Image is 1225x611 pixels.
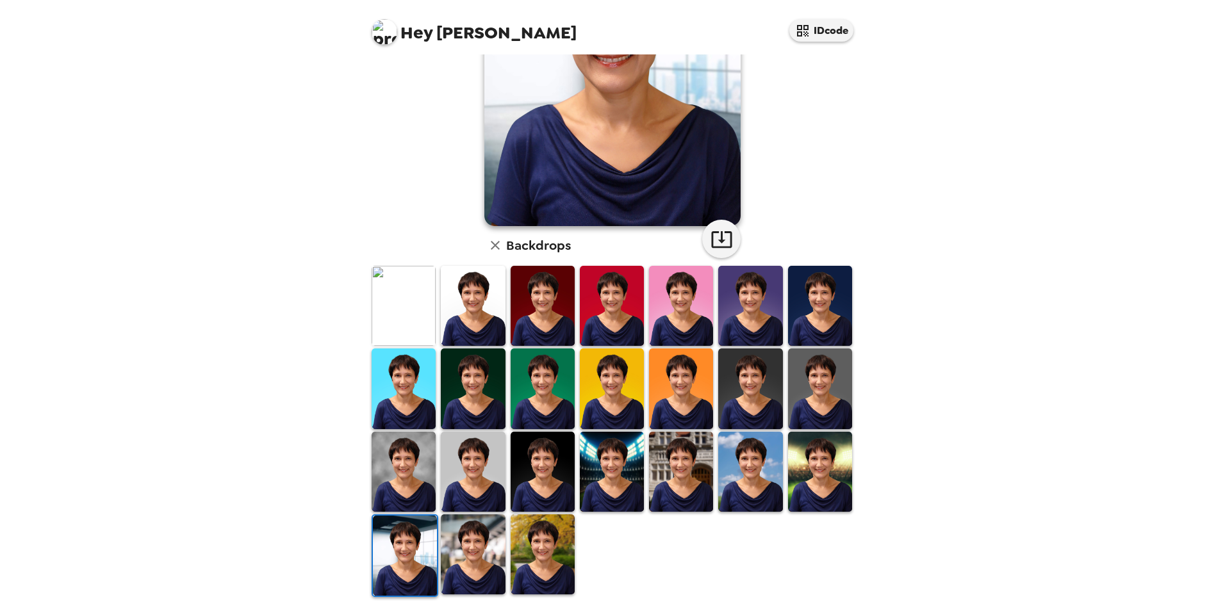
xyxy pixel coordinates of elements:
[789,19,853,42] button: IDcode
[372,13,577,42] span: [PERSON_NAME]
[506,235,571,256] h6: Backdrops
[372,266,436,346] img: Original
[400,21,432,44] span: Hey
[372,19,397,45] img: profile pic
